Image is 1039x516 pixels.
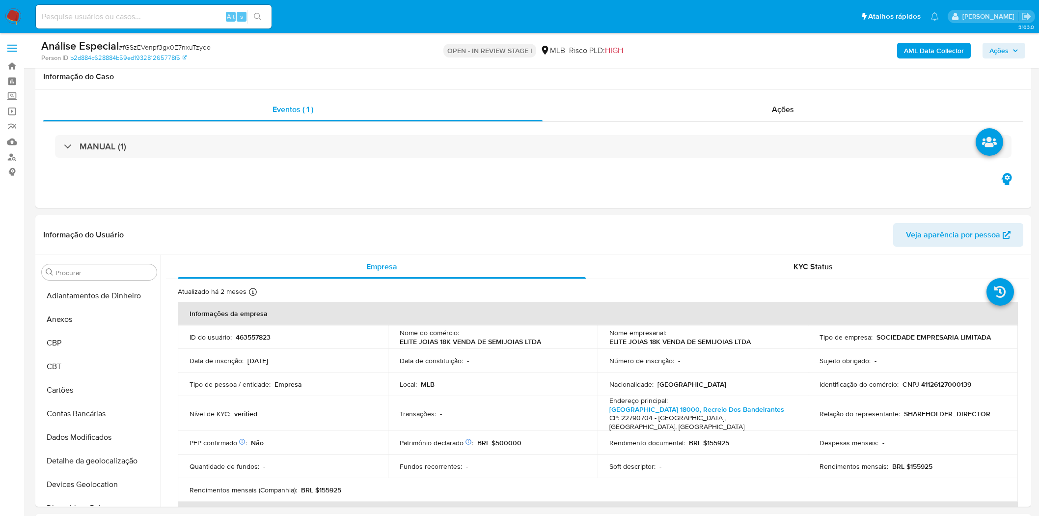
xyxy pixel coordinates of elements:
[605,45,623,56] span: HIGH
[678,356,680,365] p: -
[820,462,888,471] p: Rendimentos mensais :
[868,11,921,22] span: Atalhos rápidos
[906,223,1000,247] span: Veja aparência por pessoa
[55,135,1012,158] div: MANUAL (1)
[400,356,463,365] p: Data de constituição :
[400,409,436,418] p: Transações :
[421,380,435,389] p: MLB
[400,462,462,471] p: Fundos recorrentes :
[820,356,871,365] p: Sujeito obrigado :
[609,404,784,414] a: [GEOGRAPHIC_DATA] 18000, Recreio Dos Bandeirantes
[247,356,268,365] p: [DATE]
[236,333,271,342] p: 463557823
[190,333,232,342] p: ID do usuário :
[251,438,264,447] p: Não
[263,462,265,471] p: -
[70,54,187,62] a: b2d884c628884b59ed193281265778f5
[893,223,1023,247] button: Veja aparência por pessoa
[38,284,161,308] button: Adiantamentos de Dinheiro
[609,356,674,365] p: Número de inscrição :
[240,12,243,21] span: s
[540,45,565,56] div: MLB
[43,230,124,240] h1: Informação do Usuário
[273,104,313,115] span: Eventos ( 1 )
[190,409,230,418] p: Nível de KYC :
[38,331,161,355] button: CBP
[904,43,964,58] b: AML Data Collector
[247,10,268,24] button: search-icon
[962,12,1018,21] p: laisa.felismino@mercadolivre.com
[190,356,244,365] p: Data de inscrição :
[38,449,161,473] button: Detalhe da geolocalização
[897,43,971,58] button: AML Data Collector
[178,302,1018,325] th: Informações da empresa
[55,268,153,277] input: Procurar
[400,337,541,346] p: ELITE JOIAS 18K VENDA DE SEMIJOIAS LTDA
[1021,11,1032,22] a: Sair
[80,141,126,152] h3: MANUAL (1)
[930,12,939,21] a: Notificações
[400,380,417,389] p: Local :
[38,378,161,402] button: Cartões
[400,328,459,337] p: Nome do comércio :
[38,473,161,496] button: Devices Geolocation
[902,380,971,389] p: CNPJ 41126127000139
[689,438,729,447] p: BRL $155925
[820,380,899,389] p: Identificação do comércio :
[882,438,884,447] p: -
[400,438,473,447] p: Patrimônio declarado :
[609,337,751,346] p: ELITE JOIAS 18K VENDA DE SEMIJOIAS LTDA
[820,333,873,342] p: Tipo de empresa :
[466,462,468,471] p: -
[190,438,247,447] p: PEP confirmado :
[820,409,900,418] p: Relação do representante :
[609,328,666,337] p: Nome empresarial :
[190,462,259,471] p: Quantidade de fundos :
[38,355,161,378] button: CBT
[820,438,878,447] p: Despesas mensais :
[274,380,302,389] p: Empresa
[876,333,991,342] p: SOCIEDADE EMPRESARIA LIMITADA
[609,438,685,447] p: Rendimento documental :
[178,287,246,296] p: Atualizado há 2 meses
[659,462,661,471] p: -
[609,462,656,471] p: Soft descriptor :
[190,486,297,494] p: Rendimentos mensais (Companhia) :
[609,396,668,405] p: Endereço principal :
[983,43,1025,58] button: Ações
[467,356,469,365] p: -
[41,54,68,62] b: Person ID
[904,409,990,418] p: SHAREHOLDER_DIRECTOR
[657,380,726,389] p: [GEOGRAPHIC_DATA]
[875,356,876,365] p: -
[119,42,211,52] span: # fGSzEVenpf3gx0E7nxuTzydo
[46,268,54,276] button: Procurar
[190,380,271,389] p: Tipo de pessoa / entidade :
[43,72,1023,82] h1: Informação do Caso
[234,409,257,418] p: verified
[38,402,161,426] button: Contas Bancárias
[443,44,536,57] p: OPEN - IN REVIEW STAGE I
[609,380,654,389] p: Nacionalidade :
[569,45,623,56] span: Risco PLD:
[793,261,833,272] span: KYC Status
[38,308,161,331] button: Anexos
[609,414,792,431] h4: CP: 22790704 - [GEOGRAPHIC_DATA], [GEOGRAPHIC_DATA], [GEOGRAPHIC_DATA]
[36,10,272,23] input: Pesquise usuários ou casos...
[892,462,932,471] p: BRL $155925
[989,43,1009,58] span: Ações
[41,38,119,54] b: Análise Especial
[772,104,794,115] span: Ações
[366,261,397,272] span: Empresa
[227,12,235,21] span: Alt
[440,409,442,418] p: -
[301,486,341,494] p: BRL $155925
[38,426,161,449] button: Dados Modificados
[477,438,521,447] p: BRL $500000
